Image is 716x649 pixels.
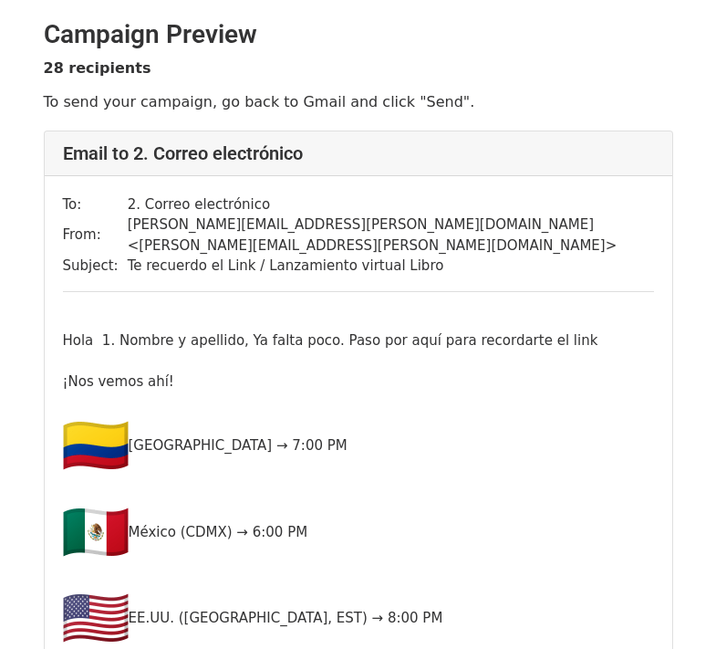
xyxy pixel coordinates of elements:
[44,19,673,50] h2: Campaign Preview
[63,256,128,277] td: Subject:
[63,351,654,393] div: ¡Nos vemos ahí!
[128,256,654,277] td: Te recuerdo el Link / Lanzamiento virtual Libro
[128,194,654,215] td: 2. Correo electrónico
[63,215,128,256] td: From:
[63,499,129,565] img: 🇲🇽
[44,92,673,111] p: To send your campaign, go back to Gmail and click "Send".
[63,194,128,215] td: To:
[128,215,654,256] td: [PERSON_NAME][EMAIL_ADDRESS][PERSON_NAME][DOMAIN_NAME] < [PERSON_NAME][EMAIL_ADDRESS][PERSON_NAME...
[44,59,151,77] strong: 28 recipients
[63,413,654,478] div: [GEOGRAPHIC_DATA] → 7:00 PM
[63,142,654,164] h4: Email to 2. Correo electrónico
[63,330,654,351] div: Hola 1. Nombre y apellido, Ya falta poco. Paso por aquí para recordarte el link
[63,413,129,478] img: 🇨🇴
